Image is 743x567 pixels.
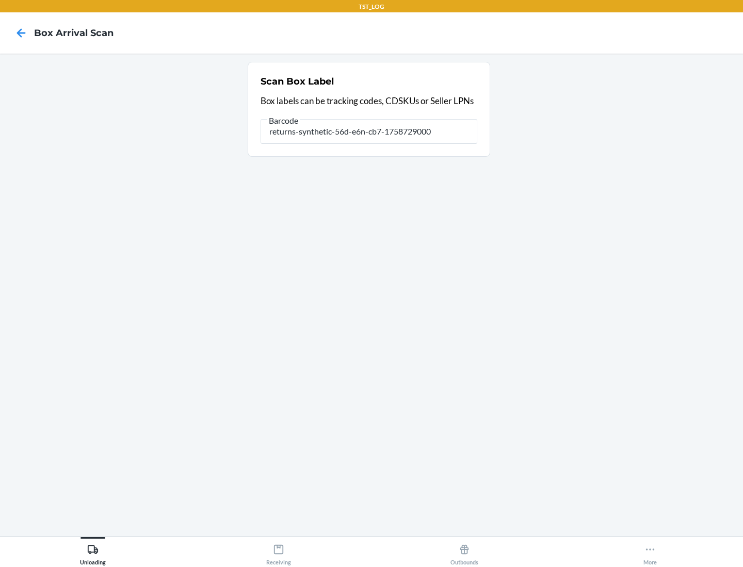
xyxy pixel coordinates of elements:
h2: Scan Box Label [261,75,334,88]
button: Outbounds [372,537,557,565]
div: More [643,540,657,565]
div: Receiving [266,540,291,565]
div: Unloading [80,540,106,565]
span: Barcode [267,115,300,126]
div: Outbounds [450,540,478,565]
p: Box labels can be tracking codes, CDSKUs or Seller LPNs [261,94,477,108]
h4: Box Arrival Scan [34,26,114,40]
p: TST_LOG [359,2,384,11]
input: Barcode [261,119,477,144]
button: More [557,537,743,565]
button: Receiving [186,537,372,565]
